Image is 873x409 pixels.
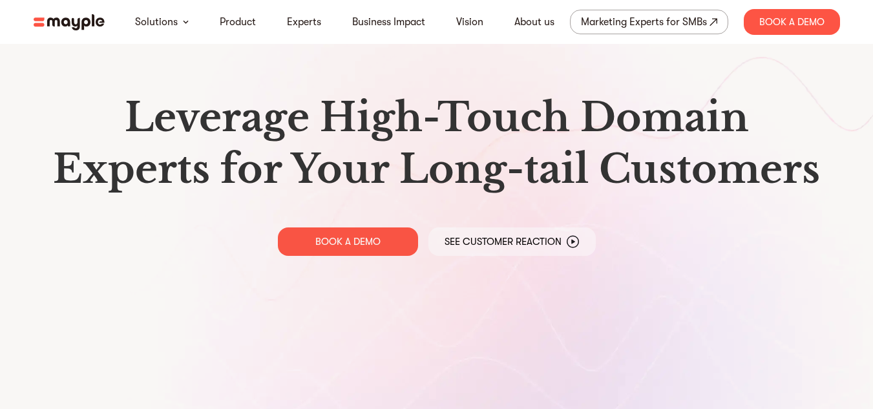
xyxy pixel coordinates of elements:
a: BOOK A DEMO [278,227,418,256]
div: Marketing Experts for SMBs [581,13,707,31]
a: Business Impact [352,14,425,30]
a: Experts [287,14,321,30]
a: Solutions [135,14,178,30]
a: See Customer Reaction [428,227,596,256]
div: Book A Demo [744,9,840,35]
a: About us [514,14,554,30]
img: mayple-logo [34,14,105,30]
h1: Leverage High-Touch Domain Experts for Your Long-tail Customers [44,92,830,195]
a: Marketing Experts for SMBs [570,10,728,34]
p: BOOK A DEMO [315,235,381,248]
img: arrow-down [183,20,189,24]
a: Product [220,14,256,30]
a: Vision [456,14,483,30]
p: See Customer Reaction [445,235,562,248]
